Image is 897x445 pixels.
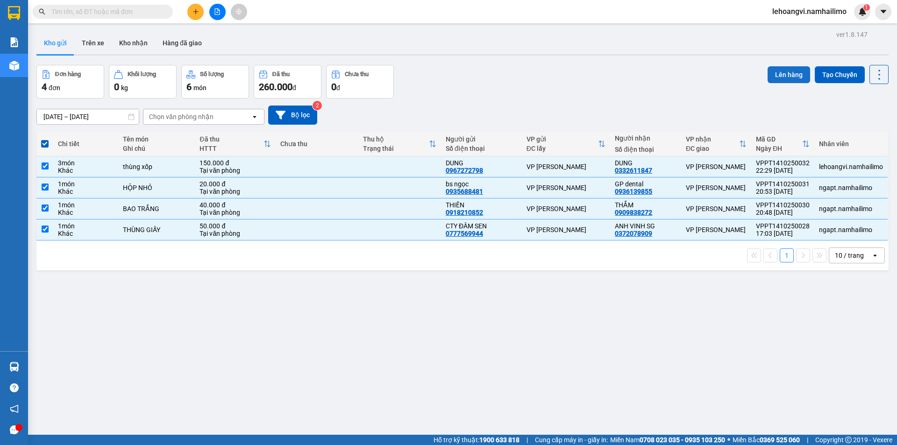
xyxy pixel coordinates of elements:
div: VP [PERSON_NAME] [686,163,747,170]
div: CTY ĐẦM SEN [446,222,517,230]
div: Khác [58,230,114,237]
div: VPPT1410250028 [756,222,810,230]
span: ⚪️ [727,438,730,442]
div: Số điện thoại [446,145,517,152]
div: 1 món [58,180,114,188]
div: VP [PERSON_NAME] [527,205,606,212]
span: copyright [845,437,852,443]
div: 40.000 đ [199,201,271,209]
strong: 0708 023 035 - 0935 103 250 [640,436,725,444]
div: VP [PERSON_NAME] [686,184,747,191]
div: Đã thu [272,71,290,78]
div: VP [PERSON_NAME] [527,226,606,233]
div: THÙNG GIẤY [123,226,190,233]
span: | [527,435,528,445]
span: đơn [49,84,60,92]
span: đ [336,84,340,92]
button: file-add [209,4,226,20]
div: Khối lượng [128,71,156,78]
div: 20:48 [DATE] [756,209,810,216]
div: 0967272798 [446,167,483,174]
div: Khác [58,167,114,174]
span: Hỗ trợ kỹ thuật: [434,435,520,445]
div: 50.000 đ [199,222,271,230]
div: Số lượng [200,71,224,78]
span: Cung cấp máy in - giấy in: [535,435,608,445]
div: Chưa thu [280,140,354,148]
strong: 1900 633 818 [479,436,520,444]
th: Toggle SortBy [358,132,441,156]
div: Tại văn phòng [199,167,271,174]
sup: 1 [863,4,870,11]
div: VP nhận [686,135,739,143]
span: 0 [331,81,336,92]
img: warehouse-icon [9,61,19,71]
span: | [807,435,808,445]
div: 0332611847 [615,167,652,174]
div: ngapt.namhailimo [819,205,883,212]
div: HỘP NHỎ [123,184,190,191]
div: VP [PERSON_NAME] [527,163,606,170]
th: Toggle SortBy [195,132,276,156]
button: Kho gửi [36,32,74,54]
button: Lên hàng [768,66,810,83]
span: món [193,84,206,92]
span: search [39,8,45,15]
button: Chưa thu0đ [326,65,394,99]
div: Thu hộ [363,135,429,143]
img: icon-new-feature [858,7,867,16]
div: Tại văn phòng [199,209,271,216]
strong: 0369 525 060 [760,436,800,444]
div: ngapt.namhailimo [819,184,883,191]
div: VPPT1410250032 [756,159,810,167]
div: 1 món [58,222,114,230]
div: thùng xốp [123,163,190,170]
span: Miền Nam [610,435,725,445]
button: Đã thu260.000đ [254,65,321,99]
span: đ [292,84,296,92]
div: VP gửi [527,135,598,143]
button: Bộ lọc [268,106,317,125]
div: Khác [58,209,114,216]
div: Tên món [123,135,190,143]
div: Tại văn phòng [199,230,271,237]
svg: open [251,113,258,120]
div: ngapt.namhailimo [819,226,883,233]
div: 0936139855 [615,188,652,195]
img: logo-vxr [8,6,20,20]
div: VP [PERSON_NAME] [527,184,606,191]
button: Tạo Chuyến [815,66,865,83]
div: 0935688481 [446,188,483,195]
div: DUNG [615,159,676,167]
div: VPPT1410250030 [756,201,810,209]
button: Số lượng6món [181,65,249,99]
span: 0 [114,81,119,92]
div: THIÊN [446,201,517,209]
span: kg [121,84,128,92]
span: plus [192,8,199,15]
div: VPPT1410250031 [756,180,810,188]
button: Kho nhận [112,32,155,54]
button: Hàng đã giao [155,32,209,54]
span: message [10,425,19,434]
th: Toggle SortBy [751,132,814,156]
div: lehoangvi.namhailimo [819,163,883,170]
div: 1 món [58,201,114,209]
span: 6 [186,81,192,92]
div: ANH VINH SG [615,222,676,230]
div: VP [PERSON_NAME] [686,205,747,212]
div: 0918210852 [446,209,483,216]
span: aim [235,8,242,15]
div: ĐC lấy [527,145,598,152]
span: lehoangvi.namhailimo [765,6,854,17]
div: Ngày ĐH [756,145,802,152]
span: caret-down [879,7,888,16]
button: caret-down [875,4,891,20]
div: HTTT [199,145,263,152]
div: Mã GD [756,135,802,143]
div: DUNG [446,159,517,167]
div: 3 món [58,159,114,167]
div: BAO TRẮNG [123,205,190,212]
div: Đã thu [199,135,263,143]
div: Người gửi [446,135,517,143]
